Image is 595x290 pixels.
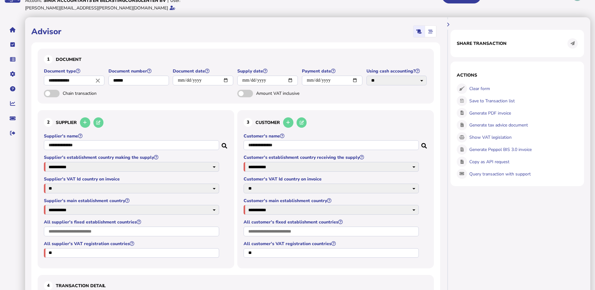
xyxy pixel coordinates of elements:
[44,55,428,64] h3: Document
[283,117,293,128] button: Add a new customer to the database
[44,68,105,90] app-field: Select a document type
[6,126,19,140] button: Sign out
[6,53,19,66] button: Data manager
[44,154,220,160] label: Supplier's establishment country making the supply
[63,90,129,96] span: Chain transaction
[425,26,436,37] mat-button-toggle: Stepper view
[413,26,425,37] mat-button-toggle: Classic scrolling page view
[302,68,363,74] label: Payment date
[244,133,420,139] label: Customer's name
[244,176,420,182] label: Customer's VAT Id country on invoice
[108,68,170,74] label: Document number
[38,110,234,269] section: Define the seller
[6,82,19,95] button: Help pages
[44,241,220,247] label: All supplier's VAT registration countries
[6,112,19,125] button: Raise a support ticket
[6,97,19,110] button: Insights
[567,38,578,49] button: Share transaction
[44,68,105,74] label: Document type
[44,55,53,64] div: 1
[297,117,307,128] button: Edit selected customer in the database
[6,38,19,51] button: Tasks
[244,116,428,129] h3: Customer
[244,241,420,247] label: All customer's VAT registration countries
[44,281,53,290] div: 4
[170,6,175,10] i: Email verified
[256,90,322,96] span: Amount VAT inclusive
[421,141,428,146] i: Search for a dummy customer
[10,59,15,60] i: Data manager
[244,198,420,204] label: Customer's main establishment country
[25,5,168,11] div: [PERSON_NAME][EMAIL_ADDRESS][PERSON_NAME][DOMAIN_NAME]
[93,117,104,128] button: Edit selected supplier in the database
[44,281,428,290] h3: Transaction detail
[222,141,228,146] i: Search for a dummy seller
[366,68,428,74] label: Using cash accounting?
[237,68,299,74] label: Supply date
[44,118,53,127] div: 2
[44,116,228,129] h3: Supplier
[457,40,507,46] h1: Share transaction
[443,19,453,30] button: Hide
[94,77,101,84] i: Close
[80,117,90,128] button: Add a new supplier to the database
[244,118,252,127] div: 3
[244,219,420,225] label: All customer's fixed establishment countries
[44,219,220,225] label: All supplier's fixed establishment countries
[44,198,220,204] label: Supplier's main establishment country
[244,154,420,160] label: Customer's establishment country receiving the supply
[6,67,19,81] button: Manage settings
[44,176,220,182] label: Supplier's VAT Id country on invoice
[44,133,220,139] label: Supplier's name
[31,26,61,37] h1: Advisor
[6,23,19,36] button: Home
[457,72,578,78] h1: Actions
[173,68,234,74] label: Document date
